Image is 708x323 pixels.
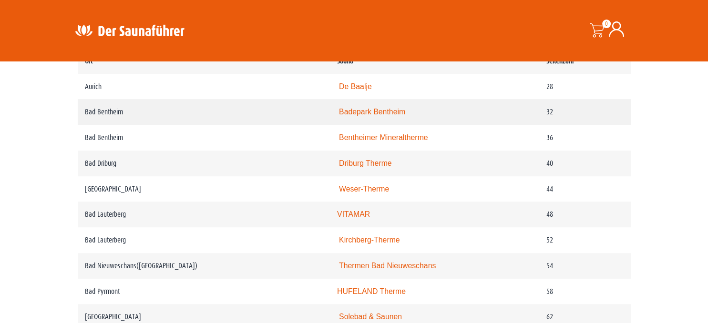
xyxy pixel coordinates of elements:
a: HUFELAND Therme [337,287,406,295]
strong: Seitenzahl [546,57,574,65]
td: Bad Bentheim [78,125,330,151]
td: Bad Pyrmont [78,279,330,304]
td: Bad Lauterberg [78,227,330,253]
td: Bad Nieuweschans([GEOGRAPHIC_DATA]) [78,253,330,279]
td: Bad Bentheim [78,99,330,125]
a: VITAMAR [337,210,370,218]
span: 0 [602,20,611,28]
a: Solebad & Saunen [339,313,402,321]
td: 32 [539,99,631,125]
td: 44 [539,176,631,202]
a: Driburg Therme [339,159,392,167]
td: 48 [539,202,631,227]
strong: Sauna [337,57,353,65]
a: Thermen Bad Nieuweschans [339,262,436,270]
td: 54 [539,253,631,279]
td: Bad Lauterberg [78,202,330,227]
td: Bad Driburg [78,151,330,176]
td: 40 [539,151,631,176]
td: 58 [539,279,631,304]
td: [GEOGRAPHIC_DATA] [78,176,330,202]
a: Weser-Therme [339,185,389,193]
a: Badepark Bentheim [339,108,405,116]
a: Bentheimer Mineraltherme [339,133,428,141]
a: De Baalje [339,82,372,91]
a: Kirchberg-Therme [339,236,400,244]
td: 36 [539,125,631,151]
td: Aurich [78,74,330,100]
td: 28 [539,74,631,100]
strong: Ort [85,57,92,65]
td: 52 [539,227,631,253]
